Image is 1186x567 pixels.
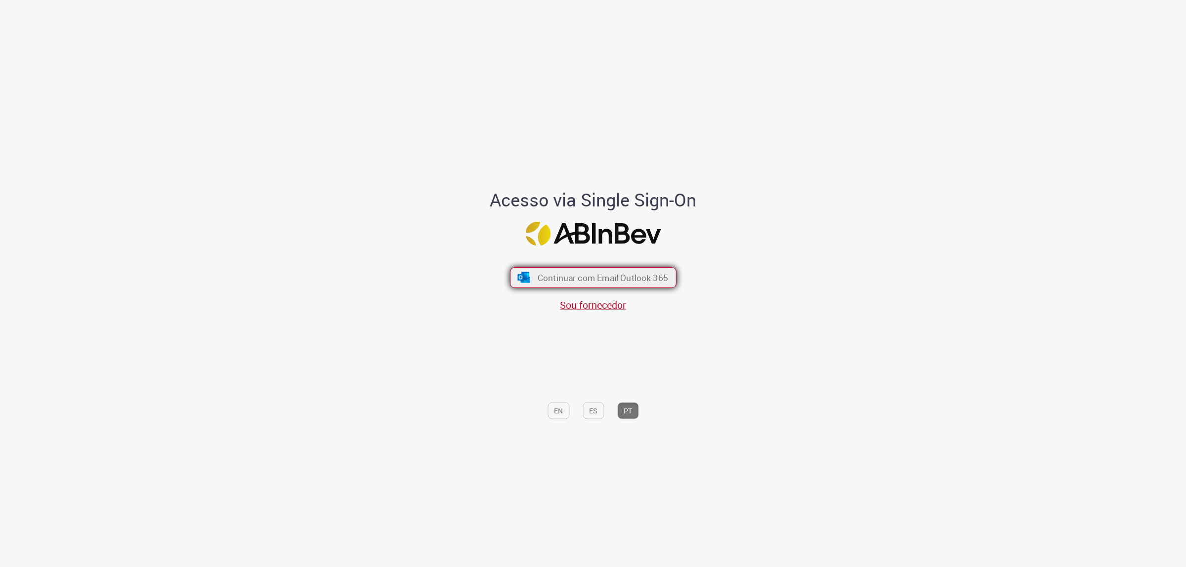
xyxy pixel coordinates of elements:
[548,402,569,419] button: EN
[617,402,638,419] button: PT
[537,272,668,283] span: Continuar com Email Outlook 365
[583,402,604,419] button: ES
[510,267,677,288] button: ícone Azure/Microsoft 360 Continuar com Email Outlook 365
[456,190,730,210] h1: Acesso via Single Sign-On
[525,221,661,245] img: Logo ABInBev
[516,272,531,283] img: ícone Azure/Microsoft 360
[560,298,626,311] a: Sou fornecedor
